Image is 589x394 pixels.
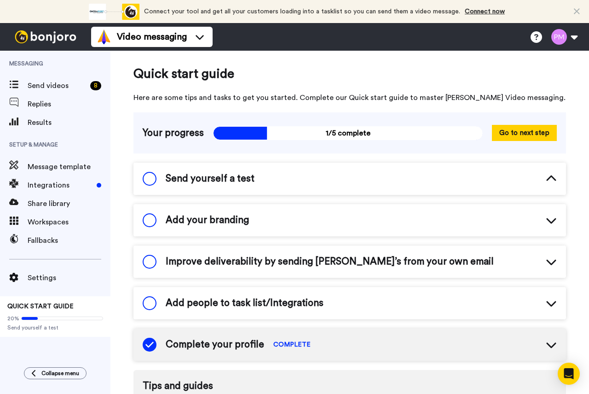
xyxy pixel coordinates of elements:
[28,117,110,128] span: Results
[97,29,111,44] img: vm-color.svg
[133,92,566,103] span: Here are some tips and tasks to get you started. Complete our Quick start guide to master [PERSON...
[28,235,110,246] span: Fallbacks
[28,217,110,228] span: Workspaces
[166,213,249,227] span: Add your branding
[28,161,110,172] span: Message template
[28,99,110,110] span: Replies
[28,198,110,209] span: Share library
[133,65,566,83] span: Quick start guide
[558,363,580,385] div: Open Intercom Messenger
[117,30,187,43] span: Video messaging
[166,338,264,352] span: Complete your profile
[24,367,87,379] button: Collapse menu
[492,125,557,141] button: Go to next step
[89,4,139,20] div: animation
[143,126,204,140] span: Your progress
[144,8,460,15] span: Connect your tool and get all your customers loading into a tasklist so you can send them a video...
[273,340,311,349] span: COMPLETE
[213,126,483,140] span: 1/5 complete
[7,315,19,322] span: 20%
[90,81,101,90] div: 8
[7,324,103,331] span: Send yourself a test
[166,255,494,269] span: Improve deliverability by sending [PERSON_NAME]’s from your own email
[143,379,557,393] span: Tips and guides
[465,8,505,15] a: Connect now
[11,30,80,43] img: bj-logo-header-white.svg
[41,370,79,377] span: Collapse menu
[28,80,87,91] span: Send videos
[28,180,93,191] span: Integrations
[7,303,74,310] span: QUICK START GUIDE
[28,272,110,283] span: Settings
[166,172,254,186] span: Send yourself a test
[166,296,323,310] span: Add people to task list/Integrations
